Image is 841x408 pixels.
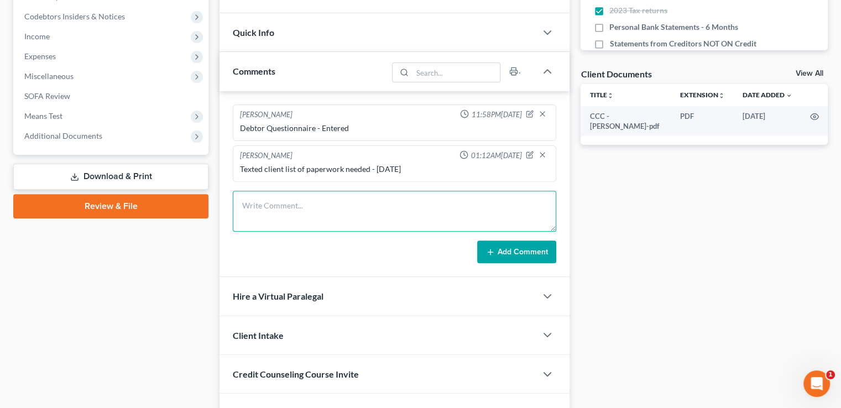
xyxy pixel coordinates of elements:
[233,369,359,379] span: Credit Counseling Course Invite
[24,12,125,21] span: Codebtors Insiders & Notices
[786,92,792,99] i: expand_more
[15,86,208,106] a: SOFA Review
[233,66,275,76] span: Comments
[412,63,500,82] input: Search...
[233,27,274,38] span: Quick Info
[609,22,738,33] span: Personal Bank Statements - 6 Months
[607,92,613,99] i: unfold_more
[240,150,292,161] div: [PERSON_NAME]
[13,164,208,190] a: Download & Print
[240,123,549,134] div: Debtor Questionnaire - Entered
[24,91,70,101] span: SOFA Review
[24,111,62,121] span: Means Test
[240,109,292,121] div: [PERSON_NAME]
[609,5,667,16] span: 2023 Tax returns
[743,91,792,99] a: Date Added expand_more
[13,194,208,218] a: Review & File
[24,32,50,41] span: Income
[589,91,613,99] a: Titleunfold_more
[24,71,74,81] span: Miscellaneous
[671,106,734,137] td: PDF
[24,131,102,140] span: Additional Documents
[718,92,725,99] i: unfold_more
[796,70,823,77] a: View All
[240,164,549,175] div: Texted client list of paperwork needed - [DATE]
[471,109,521,120] span: 11:58PM[DATE]
[233,330,284,341] span: Client Intake
[581,106,671,137] td: CCC - [PERSON_NAME]-pdf
[24,51,56,61] span: Expenses
[477,240,556,264] button: Add Comment
[471,150,521,161] span: 01:12AM[DATE]
[581,68,651,80] div: Client Documents
[680,91,725,99] a: Extensionunfold_more
[609,38,756,60] span: Statements from Creditors NOT ON Credit Report
[233,291,323,301] span: Hire a Virtual Paralegal
[734,106,801,137] td: [DATE]
[803,370,830,397] iframe: Intercom live chat
[826,370,835,379] span: 1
